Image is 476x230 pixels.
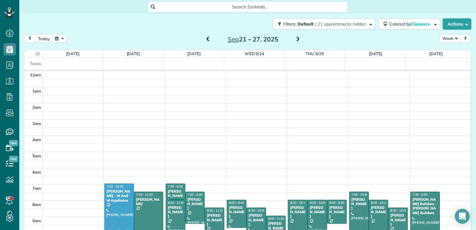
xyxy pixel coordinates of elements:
[440,34,460,43] button: Week
[32,153,41,158] span: 5am
[443,18,471,30] button: Actions
[66,51,79,56] a: [DATE]
[369,51,382,56] a: [DATE]
[127,51,140,56] a: [DATE]
[309,205,325,219] div: [PERSON_NAME]
[35,34,53,43] button: today
[136,193,153,197] span: 7:30 - 10:30
[390,208,407,213] span: 8:30 - 10:00
[371,205,387,219] div: [PERSON_NAME]
[207,208,224,213] span: 8:30 - 11:00
[412,197,438,215] div: [PERSON_NAME] Builders - [PERSON_NAME] Builders
[273,18,375,30] button: Filters: Default | 21 appointments hidden
[455,209,470,224] div: Open Intercom Messenger
[429,51,443,56] a: [DATE]
[249,208,265,213] span: 8:30 - 10:30
[306,51,324,56] a: Thu 9/25
[32,186,41,191] span: 7am
[9,140,18,146] span: New
[30,72,41,77] span: 12am
[136,197,161,206] div: [PERSON_NAME]
[268,217,285,221] span: 9:00 - 11:00
[32,170,41,175] span: 6am
[30,61,41,66] span: Tasks
[9,156,18,162] span: New
[168,189,183,203] div: [PERSON_NAME]
[371,201,388,205] span: 8:00 - 10:15
[107,184,123,189] span: 7:00 - 10:30
[32,218,41,223] span: 9am
[168,205,183,219] div: [PERSON_NAME]
[315,21,366,27] span: | 21 appointments hidden
[229,205,245,219] div: [PERSON_NAME]
[24,34,36,43] button: prev
[329,201,344,205] span: 8:00 - 9:30
[248,213,264,227] div: [PERSON_NAME]
[290,201,307,205] span: 8:00 - 10:15
[106,189,132,203] div: [PERSON_NAME] - M And M Appliance
[229,201,244,205] span: 8:00 - 9:45
[351,197,367,211] div: [PERSON_NAME]
[329,205,345,219] div: [PERSON_NAME]
[297,21,314,27] span: Default
[32,105,41,110] span: 2am
[168,184,183,189] span: 7:00 - 8:00
[310,201,326,205] span: 8:00 - 10:00
[207,213,222,227] div: [PERSON_NAME]
[378,18,440,30] button: Colored byCleaners
[187,197,203,211] div: [PERSON_NAME]
[390,213,406,227] div: [PERSON_NAME]
[411,21,431,27] span: Cleaners
[32,202,41,207] span: 8am
[188,193,202,197] span: 7:30 - 9:30
[214,36,292,43] h2: 21 – 27, 2025
[32,89,41,93] span: 1am
[245,51,264,56] a: Wed 9/24
[412,193,427,197] span: 7:30 - 5:00
[389,21,432,27] span: Colored by
[283,21,296,27] span: Filters:
[228,35,239,43] span: Sep
[32,137,41,142] span: 4am
[187,51,201,56] a: [DATE]
[168,201,185,205] span: 8:00 - 11:00
[459,34,471,43] button: next
[290,205,306,219] div: [PERSON_NAME]
[32,121,41,126] span: 3am
[351,193,368,197] span: 7:30 - 10:00
[270,18,375,30] a: Filters: Default | 21 appointments hidden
